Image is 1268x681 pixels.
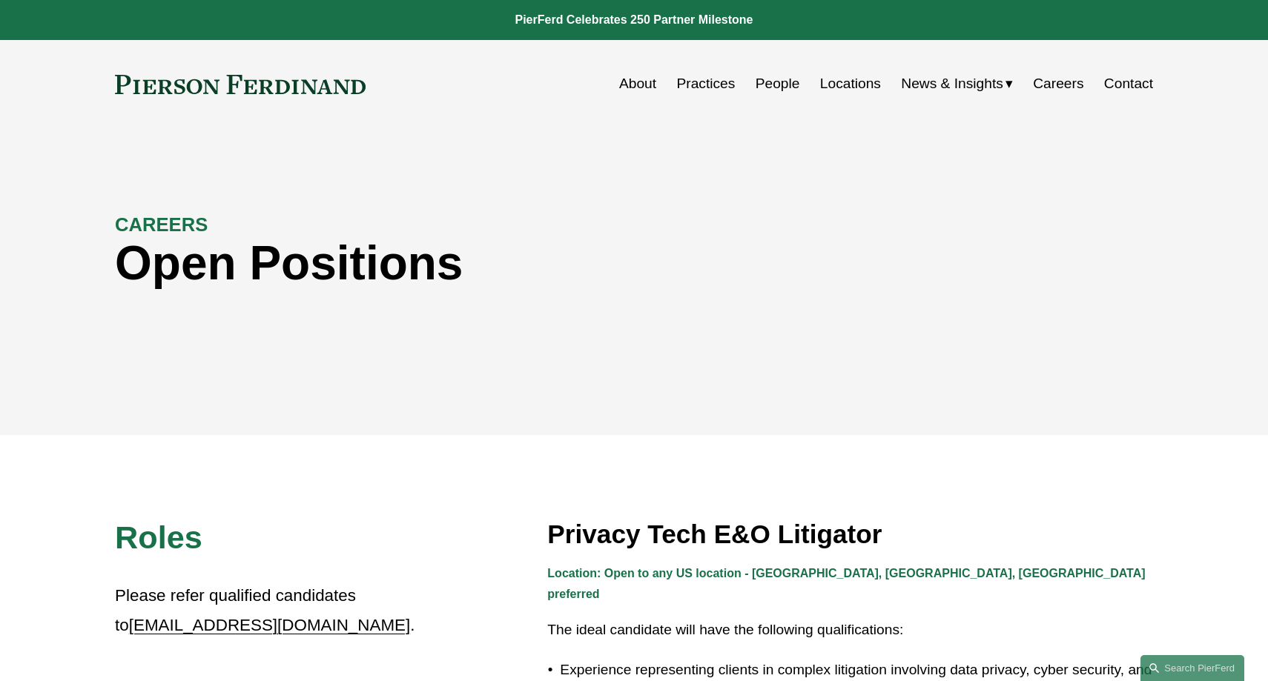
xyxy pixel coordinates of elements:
[547,617,1153,643] p: The ideal candidate will have the following qualifications:
[547,567,1149,601] strong: Location: Open to any US location - [GEOGRAPHIC_DATA], [GEOGRAPHIC_DATA], [GEOGRAPHIC_DATA] prefe...
[901,71,1003,97] span: News & Insights
[820,70,881,98] a: Locations
[115,236,894,290] h1: Open Positions
[129,616,410,634] a: [EMAIL_ADDRESS][DOMAIN_NAME]
[901,70,1013,98] a: folder dropdown
[115,581,417,641] p: Please refer qualified candidates to .
[619,70,656,98] a: About
[115,519,202,555] span: Roles
[547,518,1153,551] h3: Privacy Tech E&O Litigator
[115,214,208,235] strong: CAREERS
[1104,70,1153,98] a: Contact
[1033,70,1083,98] a: Careers
[756,70,800,98] a: People
[676,70,735,98] a: Practices
[1140,655,1244,681] a: Search this site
